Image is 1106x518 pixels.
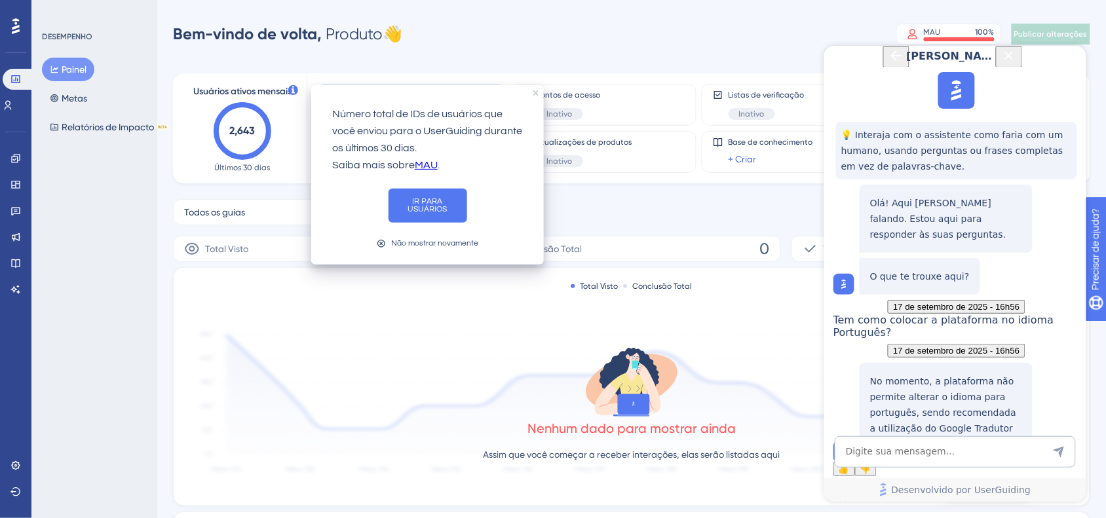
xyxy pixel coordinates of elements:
font: % [989,28,995,37]
font: Publicar alterações [1014,29,1088,39]
font: 0 [760,240,770,258]
button: IR PARA USUÁRIOS [389,189,467,223]
font: 100 [976,28,989,37]
font: Conclusão Total [633,282,693,291]
font: Saiba mais sobre [332,160,415,170]
font: Total Visto [205,244,248,254]
font: Nenhum dado para mostrar ainda [527,420,736,436]
font: Inativo [739,109,765,119]
font: MAU [924,28,941,37]
font: Número total de IDs de usuários que você enviou para o UserGuiding durante os últimos 30 dias. [332,109,524,153]
font: Precisar de ajuda? [31,6,113,16]
font: Assim que você começar a receber interações, elas serão listadas aqui [484,449,780,460]
text: 2,643 [230,124,256,137]
div: fechar dica de ferramenta [533,90,539,96]
font: MAU [415,160,438,170]
font: Inativo [547,109,573,119]
font: Últimos 30 dias [215,163,271,172]
font: Conclusão Total [514,244,582,254]
font: . [438,160,440,170]
font: Não mostrar novamente [391,239,478,248]
button: Todos os guias [173,199,406,225]
font: Atualizações de produtos [537,138,632,147]
iframe: Assistente de IA UserGuiding [824,46,1086,502]
font: Inativo [547,157,573,166]
font: Base de conhecimento [729,138,813,147]
a: MAU [415,157,438,174]
font: IR PARA USUÁRIOS [408,197,448,213]
font: Taxa de conclusão [824,244,903,254]
font: 👋 [383,25,402,43]
font: Todos os guias [184,207,245,217]
font: Usuários ativos mensais [193,86,292,97]
font: Bem-vindo de volta, [173,24,322,43]
div: Não mostrar novamente [391,237,478,250]
button: Publicar alterações [1012,24,1090,45]
font: Pontos de acesso [537,90,601,100]
font: + Criar [729,154,757,164]
font: Total Visto [581,282,619,291]
font: Produto [326,25,383,43]
font: Listas de verificação [729,90,805,100]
